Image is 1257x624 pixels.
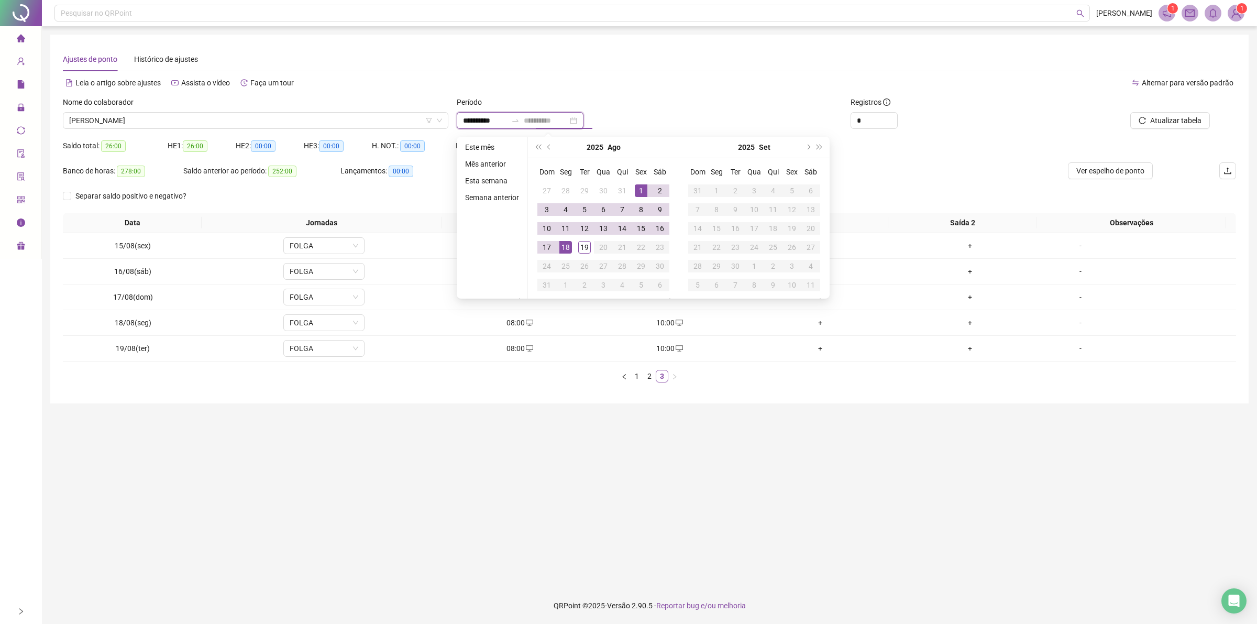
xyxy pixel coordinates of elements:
div: 29 [710,260,723,272]
th: Qui [764,162,782,181]
div: 19 [786,222,798,235]
th: Sex [782,162,801,181]
div: 08:00 [449,317,591,329]
div: 9 [767,279,779,291]
span: reload [1139,117,1146,124]
div: 31 [616,184,629,197]
div: 14 [691,222,704,235]
span: Ver espelho de ponto [1076,165,1144,177]
div: 3 [597,279,610,291]
div: 6 [710,279,723,291]
div: 20 [597,241,610,254]
button: year panel [587,137,603,158]
td: 2025-10-06 [707,276,726,294]
div: 9 [654,203,666,216]
td: 2025-09-05 [632,276,650,294]
span: Registros [851,96,890,108]
span: 1 [1171,5,1175,12]
sup: Atualize o seu contato no menu Meus Dados [1237,3,1247,14]
th: Qua [745,162,764,181]
td: 2025-08-18 [556,238,575,257]
button: left [618,370,631,382]
div: 30 [654,260,666,272]
td: 2025-08-13 [594,219,613,238]
td: 2025-08-19 [575,238,594,257]
td: 2025-09-14 [688,219,707,238]
div: 26 [578,260,591,272]
div: 6 [804,184,817,197]
div: 27 [804,241,817,254]
div: 28 [616,260,629,272]
div: + [449,266,591,277]
div: 08:00 [449,240,591,251]
span: 1 [1240,5,1244,12]
span: 00:00 [319,140,344,152]
div: + [899,317,1041,329]
span: 18/08(seg) [115,319,151,327]
span: gift [17,237,25,258]
div: 11 [804,279,817,291]
td: 2025-07-31 [613,181,632,200]
div: 29 [635,260,647,272]
li: Mês anterior [461,158,523,170]
span: swap-right [511,116,520,125]
span: home [17,29,25,50]
span: down [352,243,359,249]
td: 2025-08-05 [575,200,594,219]
td: 2025-09-05 [782,181,801,200]
div: 12 [578,222,591,235]
div: 2 [767,260,779,272]
div: H. TRAB.: [456,140,545,152]
div: - [1050,291,1111,303]
div: 29 [578,184,591,197]
span: FOLGA [290,238,358,254]
td: 2025-09-03 [594,276,613,294]
td: 2025-08-30 [650,257,669,276]
div: + [899,266,1041,277]
div: 15 [710,222,723,235]
span: Assista o vídeo [181,79,230,87]
div: 1 [559,279,572,291]
span: sync [17,122,25,143]
div: 4 [767,184,779,197]
td: 2025-09-04 [764,181,782,200]
span: qrcode [17,191,25,212]
td: 2025-07-30 [594,181,613,200]
div: 18 [767,222,779,235]
div: 6 [597,203,610,216]
div: + [899,240,1041,251]
td: 2025-09-06 [650,276,669,294]
td: 2025-08-12 [575,219,594,238]
div: 24 [748,241,760,254]
td: 2025-09-20 [801,219,820,238]
td: 2025-09-17 [745,219,764,238]
td: 2025-09-28 [688,257,707,276]
div: 7 [691,203,704,216]
div: 23 [729,241,742,254]
a: 3 [656,370,668,382]
button: month panel [608,137,621,158]
div: 11 [767,203,779,216]
div: 11 [559,222,572,235]
td: 2025-10-02 [764,257,782,276]
button: Atualizar tabela [1130,112,1210,129]
span: 15/08(sex) [115,242,151,250]
span: 26:00 [101,140,126,152]
div: 4 [559,203,572,216]
span: file-text [65,79,73,86]
th: Sáb [650,162,669,181]
span: down [352,294,359,300]
td: 2025-09-22 [707,238,726,257]
span: 00:00 [251,140,275,152]
div: 1 [635,184,647,197]
td: 2025-09-07 [688,200,707,219]
div: 18 [559,241,572,254]
div: 5 [786,184,798,197]
div: 5 [635,279,647,291]
span: FOLGA [290,341,358,356]
td: 2025-08-07 [613,200,632,219]
span: 00:00 [400,140,425,152]
th: Sáb [801,162,820,181]
span: Separar saldo positivo e negativo? [71,190,191,202]
span: Alternar para versão padrão [1142,79,1233,87]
